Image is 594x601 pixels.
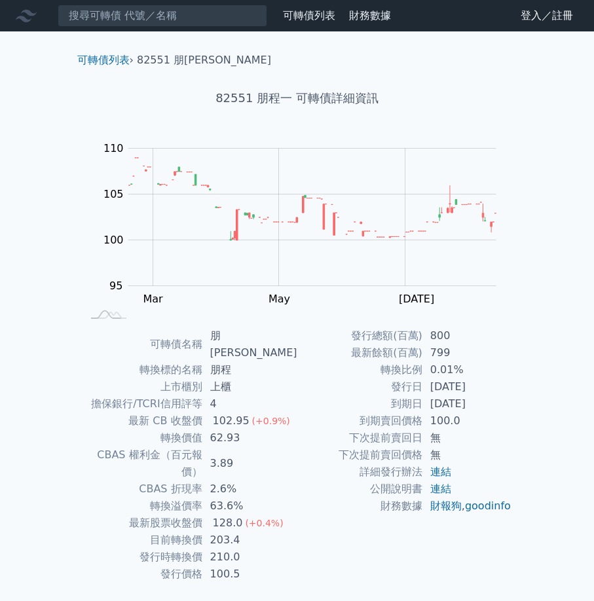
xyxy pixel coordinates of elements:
[83,566,202,583] td: 發行價格
[202,481,297,498] td: 2.6%
[103,142,124,155] tspan: 110
[83,361,202,378] td: 轉換標的名稱
[202,498,297,515] td: 63.6%
[83,532,202,549] td: 目前轉換價
[297,481,422,498] td: 公開說明書
[297,429,422,446] td: 下次提前賣回日
[399,293,434,305] tspan: [DATE]
[210,515,246,532] div: 128.0
[103,234,124,246] tspan: 100
[422,429,512,446] td: 無
[422,344,512,361] td: 799
[83,429,202,446] td: 轉換價值
[83,327,202,361] td: 可轉債名稱
[109,280,122,292] tspan: 95
[83,549,202,566] td: 發行時轉換價
[202,566,297,583] td: 100.5
[202,549,297,566] td: 210.0
[297,498,422,515] td: 財務數據
[297,395,422,412] td: 到期日
[103,188,124,200] tspan: 105
[422,446,512,464] td: 無
[297,446,422,464] td: 下次提前賣回價格
[143,293,163,305] tspan: Mar
[202,361,297,378] td: 朋程
[465,500,511,512] a: goodinfo
[245,518,283,528] span: (+0.4%)
[430,483,451,495] a: 連結
[297,361,422,378] td: 轉換比例
[83,395,202,412] td: 擔保銀行/TCRI信用評等
[210,412,252,429] div: 102.95
[297,344,422,361] td: 最新餘額(百萬)
[77,52,134,68] li: ›
[67,89,528,107] h1: 82551 朋程一 可轉債詳細資訊
[422,498,512,515] td: ,
[83,481,202,498] td: CBAS 折現率
[252,416,290,426] span: (+0.9%)
[202,532,297,549] td: 203.4
[202,446,297,481] td: 3.89
[349,9,391,22] a: 財務數據
[297,327,422,344] td: 發行總額(百萬)
[83,515,202,532] td: 最新股票收盤價
[297,412,422,429] td: 到期賣回價格
[83,412,202,429] td: 最新 CB 收盤價
[430,500,462,512] a: 財報狗
[83,498,202,515] td: 轉換溢價率
[83,446,202,481] td: CBAS 權利金（百元報價）
[422,412,512,429] td: 100.0
[202,395,297,412] td: 4
[422,361,512,378] td: 0.01%
[202,378,297,395] td: 上櫃
[297,378,422,395] td: 發行日
[269,293,290,305] tspan: May
[422,395,512,412] td: [DATE]
[422,327,512,344] td: 800
[83,378,202,395] td: 上市櫃別
[58,5,267,27] input: 搜尋可轉債 代號／名稱
[97,142,516,305] g: Chart
[422,378,512,395] td: [DATE]
[77,54,130,66] a: 可轉債列表
[202,327,297,361] td: 朋[PERSON_NAME]
[202,429,297,446] td: 62.93
[137,52,271,68] li: 82551 朋[PERSON_NAME]
[510,5,584,26] a: 登入／註冊
[297,464,422,481] td: 詳細發行辦法
[430,465,451,478] a: 連結
[283,9,335,22] a: 可轉債列表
